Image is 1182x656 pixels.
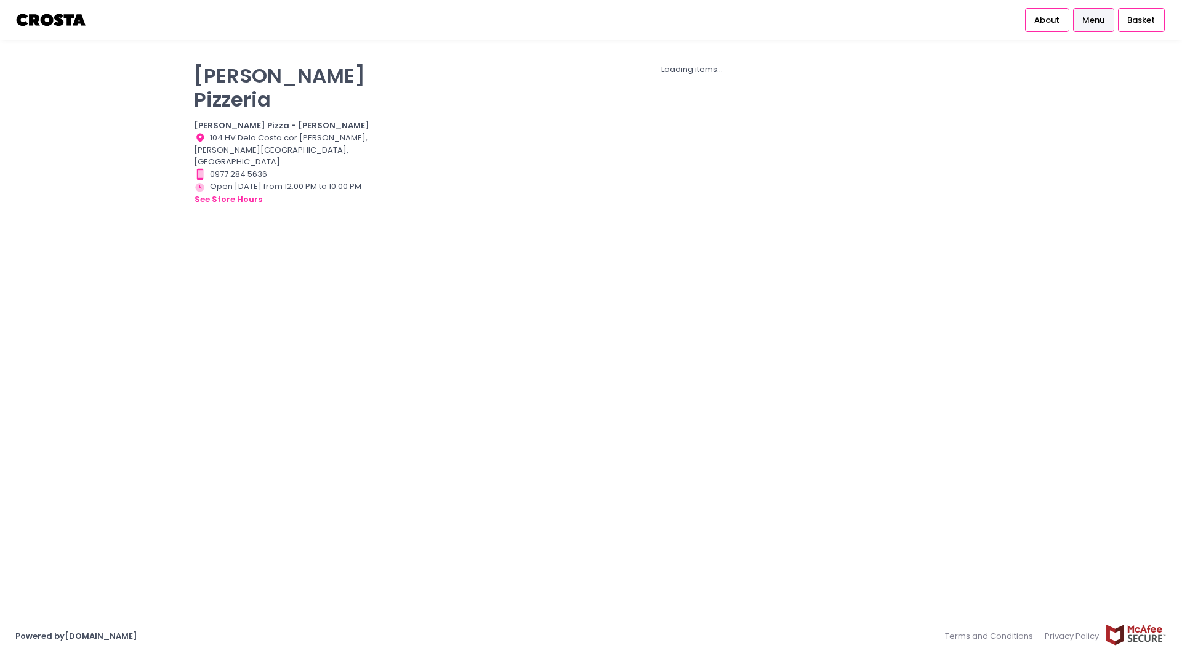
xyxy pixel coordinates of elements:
[396,63,988,76] div: Loading items...
[945,624,1039,648] a: Terms and Conditions
[194,193,263,206] button: see store hours
[1025,8,1069,31] a: About
[1082,14,1104,26] span: Menu
[15,9,87,31] img: logo
[1105,624,1167,646] img: mcafee-secure
[1039,624,1106,648] a: Privacy Policy
[1127,14,1155,26] span: Basket
[15,630,137,642] a: Powered by[DOMAIN_NAME]
[1073,8,1114,31] a: Menu
[194,119,369,131] b: [PERSON_NAME] Pizza - [PERSON_NAME]
[194,63,381,111] p: [PERSON_NAME] Pizzeria
[194,180,381,206] div: Open [DATE] from 12:00 PM to 10:00 PM
[1034,14,1059,26] span: About
[194,132,381,168] div: 104 HV Dela Costa cor [PERSON_NAME], [PERSON_NAME][GEOGRAPHIC_DATA], [GEOGRAPHIC_DATA]
[194,168,381,180] div: 0977 284 5636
